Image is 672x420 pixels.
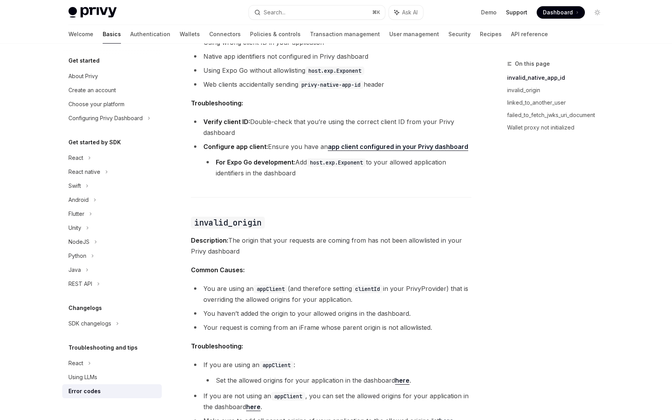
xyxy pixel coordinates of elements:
[62,370,162,384] a: Using LLMs
[68,7,117,18] img: light logo
[216,158,295,166] strong: For Expo Go development:
[191,266,245,274] strong: Common Causes:
[191,141,471,178] li: Ensure you have an
[62,97,162,111] a: Choose your platform
[68,237,89,247] div: NodeJS
[191,99,243,107] strong: Troubleshooting:
[191,342,243,350] strong: Troubleshooting:
[68,223,81,233] div: Unity
[130,25,170,44] a: Authentication
[68,303,102,313] h5: Changelogs
[389,5,423,19] button: Ask AI
[515,59,550,68] span: On this page
[249,5,385,19] button: Search...⌘K
[191,79,471,90] li: Web clients accidentally sending header
[307,158,366,167] code: host.exp.Exponent
[191,322,471,333] li: Your request is coming from an iFrame whose parent origin is not allowlisted.
[507,96,610,109] a: linked_to_another_user
[191,236,228,244] strong: Description:
[389,25,439,44] a: User management
[68,25,93,44] a: Welcome
[352,285,383,293] code: clientId
[209,25,241,44] a: Connectors
[507,84,610,96] a: invalid_origin
[506,9,527,16] a: Support
[68,195,89,205] div: Android
[298,80,364,89] code: privy-native-app-id
[68,86,116,95] div: Create an account
[191,65,471,76] li: Using Expo Go without allowlisting
[203,375,471,386] li: Set the allowed origins for your application in the dashboard .
[259,361,294,369] code: appClient
[191,390,471,412] li: If you are not using an , you can set the allowed origins for your application in the dashboard .
[246,403,261,411] a: here
[250,25,301,44] a: Policies & controls
[305,66,364,75] code: host.exp.Exponent
[191,283,471,305] li: You are using an (and therefore setting in your PrivyProvider) that is overriding the allowed ori...
[68,138,121,147] h5: Get started by SDK
[103,25,121,44] a: Basics
[62,384,162,398] a: Error codes
[62,83,162,97] a: Create an account
[68,209,84,219] div: Flutter
[180,25,200,44] a: Wallets
[191,359,471,386] li: If you are using an :
[68,56,100,65] h5: Get started
[68,153,83,163] div: React
[310,25,380,44] a: Transaction management
[191,235,471,257] span: The origin that your requests are coming from has not been allowlisted in your Privy dashboard
[372,9,380,16] span: ⌘ K
[591,6,604,19] button: Toggle dark mode
[68,279,92,289] div: REST API
[68,373,97,382] div: Using LLMs
[191,308,471,319] li: You haven’t added the origin to your allowed origins in the dashboard.
[507,109,610,121] a: failed_to_fetch_jwks_uri_document
[68,251,86,261] div: Python
[543,9,573,16] span: Dashboard
[68,114,143,123] div: Configuring Privy Dashboard
[271,392,305,401] code: appClient
[68,181,81,191] div: Swift
[402,9,418,16] span: Ask AI
[68,265,81,275] div: Java
[191,51,471,62] li: Native app identifiers not configured in Privy dashboard
[328,143,468,151] a: app client configured in your Privy dashboard
[68,343,138,352] h5: Troubleshooting and tips
[191,116,471,138] li: Double-check that you’re using the correct client ID from your Privy dashboard
[254,285,288,293] code: appClient
[68,359,83,368] div: React
[68,72,98,81] div: About Privy
[191,217,265,229] code: invalid_origin
[68,167,100,177] div: React native
[68,387,101,396] div: Error codes
[68,100,124,109] div: Choose your platform
[62,69,162,83] a: About Privy
[507,121,610,134] a: Wallet proxy not initialized
[537,6,585,19] a: Dashboard
[481,9,497,16] a: Demo
[507,72,610,84] a: invalid_native_app_id
[448,25,471,44] a: Security
[68,319,111,328] div: SDK changelogs
[480,25,502,44] a: Recipes
[203,157,471,178] li: Add to your allowed application identifiers in the dashboard
[395,376,409,385] a: here
[264,8,285,17] div: Search...
[203,118,250,126] strong: Verify client ID:
[203,143,268,150] strong: Configure app client:
[511,25,548,44] a: API reference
